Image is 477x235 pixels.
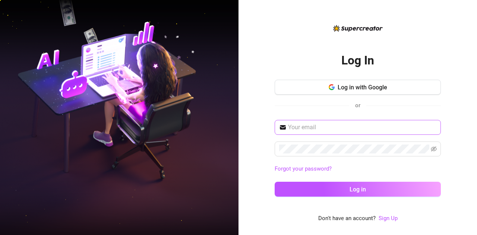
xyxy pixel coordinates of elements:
span: or [355,102,360,109]
a: Forgot your password? [275,165,332,172]
a: Sign Up [379,215,398,222]
span: Log in [350,186,366,193]
h2: Log In [341,53,374,68]
a: Forgot your password? [275,165,441,174]
img: logo-BBDzfeDw.svg [333,25,383,32]
a: Sign Up [379,214,398,223]
input: Your email [288,123,436,132]
span: eye-invisible [431,146,437,152]
span: Log in with Google [338,84,387,91]
button: Log in [275,182,441,197]
span: Don't have an account? [318,214,376,223]
button: Log in with Google [275,80,441,95]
